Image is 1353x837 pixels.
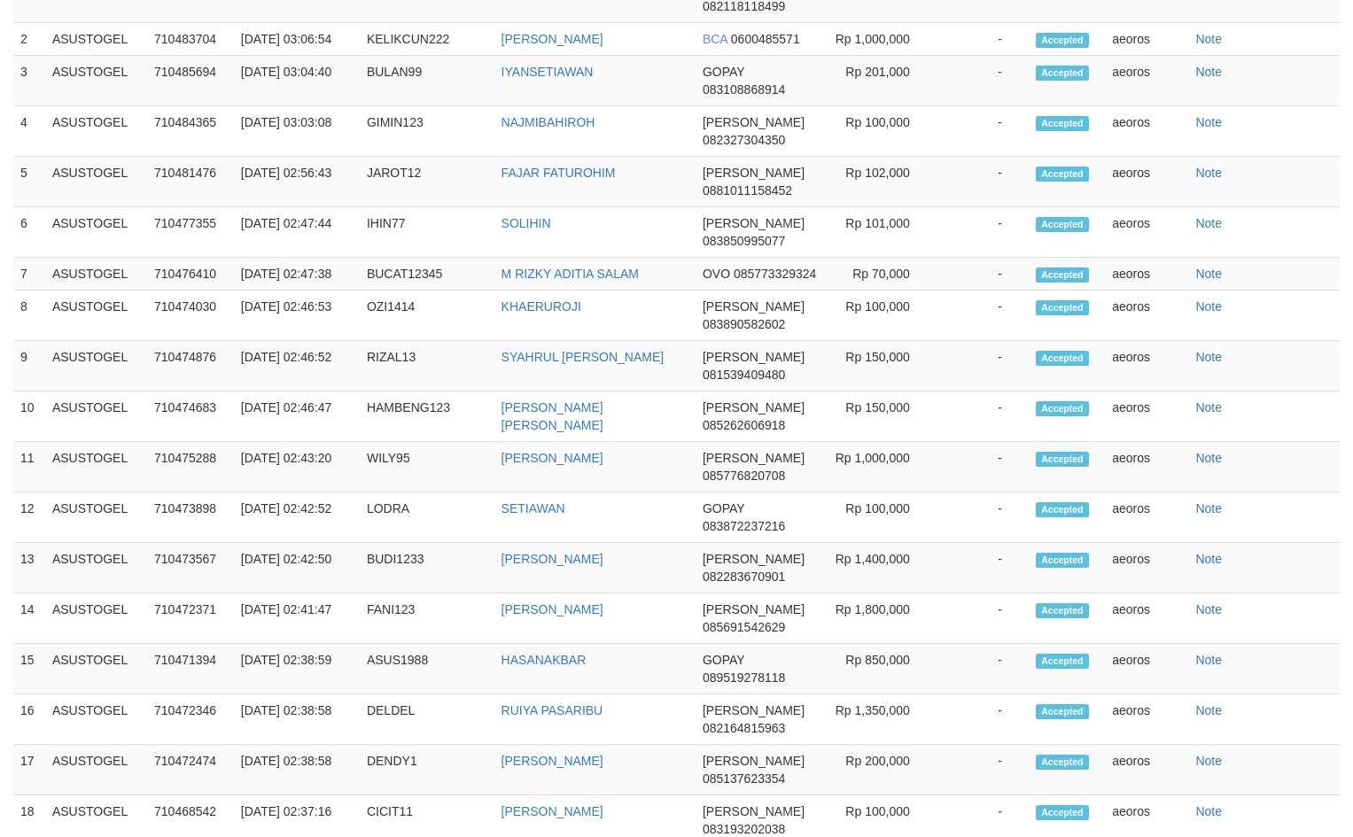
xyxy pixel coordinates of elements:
[234,341,360,391] td: [DATE] 02:46:52
[45,644,147,694] td: ASUSTOGEL
[147,291,234,341] td: 710474030
[13,207,45,258] td: 6
[1195,653,1222,667] a: Note
[13,492,45,543] td: 12
[13,694,45,745] td: 16
[234,745,360,795] td: [DATE] 02:38:58
[1105,23,1188,56] td: aeoros
[502,804,603,818] a: [PERSON_NAME]
[828,745,937,795] td: Rp 200,000
[1036,654,1089,669] span: Accepted
[502,166,616,180] a: FAJAR FATUROHIM
[234,694,360,745] td: [DATE] 02:38:58
[1105,291,1188,341] td: aeoros
[1036,452,1089,467] span: Accepted
[13,644,45,694] td: 15
[703,65,744,79] span: GOPAY
[937,291,1029,341] td: -
[1195,32,1222,46] a: Note
[937,442,1029,492] td: -
[234,56,360,106] td: [DATE] 03:04:40
[703,703,805,717] span: [PERSON_NAME]
[13,442,45,492] td: 11
[502,400,603,432] a: [PERSON_NAME] [PERSON_NAME]
[45,543,147,593] td: ASUSTOGEL
[360,745,494,795] td: DENDY1
[1195,400,1222,415] a: Note
[360,23,494,56] td: KELIKCUN222
[1195,703,1222,717] a: Note
[1105,157,1188,207] td: aeoros
[828,644,937,694] td: Rp 850,000
[147,593,234,644] td: 710472371
[703,166,805,180] span: [PERSON_NAME]
[502,32,603,46] a: [PERSON_NAME]
[13,157,45,207] td: 5
[1105,258,1188,291] td: aeoros
[703,552,805,566] span: [PERSON_NAME]
[502,267,639,281] a: M RIZKY ADITIA SALAM
[937,106,1029,157] td: -
[828,157,937,207] td: Rp 102,000
[828,23,937,56] td: Rp 1,000,000
[234,207,360,258] td: [DATE] 02:47:44
[937,745,1029,795] td: -
[1036,167,1089,182] span: Accepted
[45,694,147,745] td: ASUSTOGEL
[703,721,785,735] span: 082164815963
[828,291,937,341] td: Rp 100,000
[703,653,744,667] span: GOPAY
[234,157,360,207] td: [DATE] 02:56:43
[1036,401,1089,416] span: Accepted
[1036,553,1089,568] span: Accepted
[703,670,785,685] span: 089519278118
[502,754,603,768] a: [PERSON_NAME]
[147,56,234,106] td: 710485694
[1105,442,1188,492] td: aeoros
[937,207,1029,258] td: -
[13,258,45,291] td: 7
[13,341,45,391] td: 9
[234,258,360,291] td: [DATE] 02:47:38
[1036,805,1089,820] span: Accepted
[45,56,147,106] td: ASUSTOGEL
[1105,56,1188,106] td: aeoros
[703,771,785,786] span: 085137623354
[703,400,805,415] span: [PERSON_NAME]
[1195,267,1222,281] a: Note
[937,543,1029,593] td: -
[703,368,785,382] span: 081539409480
[147,106,234,157] td: 710484365
[360,56,494,106] td: BULAN99
[703,519,785,533] span: 083872237216
[703,115,805,129] span: [PERSON_NAME]
[1105,341,1188,391] td: aeoros
[234,543,360,593] td: [DATE] 02:42:50
[45,157,147,207] td: ASUSTOGEL
[1105,492,1188,543] td: aeoros
[937,341,1029,391] td: -
[360,341,494,391] td: RIZAL13
[937,391,1029,442] td: -
[502,350,665,364] a: SYAHRUL [PERSON_NAME]
[703,133,785,147] span: 082327304350
[234,23,360,56] td: [DATE] 03:06:54
[360,694,494,745] td: DELDEL
[234,593,360,644] td: [DATE] 02:41:47
[502,299,581,314] a: KHAERUROJI
[703,317,785,331] span: 083890582602
[502,115,595,129] a: NAJMIBAHIROH
[502,552,603,566] a: [PERSON_NAME]
[360,593,494,644] td: FANI123
[1036,33,1089,48] span: Accepted
[703,418,785,432] span: 085262606918
[45,442,147,492] td: ASUSTOGEL
[828,56,937,106] td: Rp 201,000
[1105,207,1188,258] td: aeoros
[1105,543,1188,593] td: aeoros
[147,442,234,492] td: 710475288
[1195,754,1222,768] a: Note
[45,341,147,391] td: ASUSTOGEL
[45,291,147,341] td: ASUSTOGEL
[703,469,785,483] span: 085776820708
